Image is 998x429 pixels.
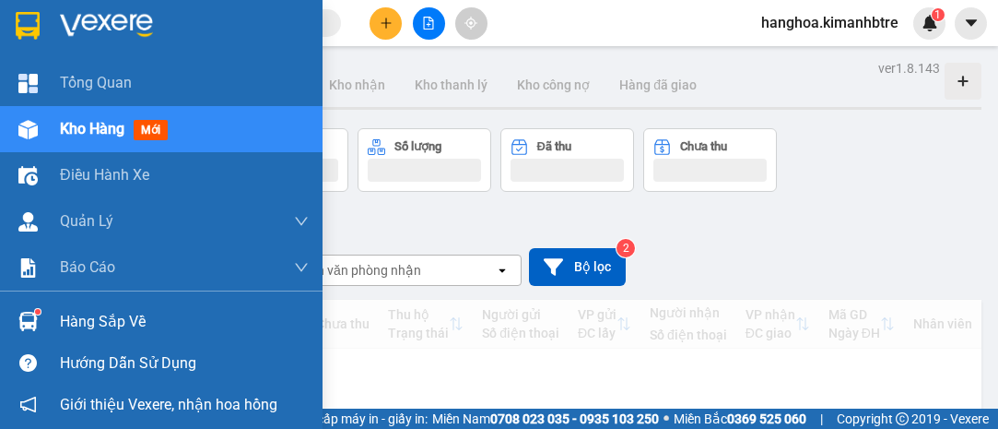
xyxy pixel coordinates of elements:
[60,308,309,336] div: Hàng sắp về
[963,15,980,31] span: caret-down
[294,261,421,280] div: Chọn văn phòng nhận
[18,312,38,331] img: warehouse-icon
[400,63,502,107] button: Kho thanh lý
[896,412,909,425] span: copyright
[18,258,38,278] img: solution-icon
[314,63,400,107] button: Kho nhận
[455,7,487,40] button: aim
[284,409,428,429] span: Cung cấp máy in - giấy in:
[674,409,806,429] span: Miền Bắc
[605,63,711,107] button: Hàng đã giao
[19,354,37,372] span: question-circle
[932,8,945,21] sup: 1
[16,12,40,40] img: logo-vxr
[134,120,168,140] span: mới
[680,140,727,153] div: Chưa thu
[432,409,659,429] span: Miền Nam
[60,393,277,416] span: Giới thiệu Vexere, nhận hoa hồng
[60,163,149,186] span: Điều hành xe
[413,7,445,40] button: file-add
[495,263,510,278] svg: open
[746,11,913,34] span: hanghoa.kimanhbtre
[60,120,124,137] span: Kho hàng
[294,214,309,229] span: down
[18,120,38,139] img: warehouse-icon
[616,239,635,257] sup: 2
[663,415,669,423] span: ⚪️
[464,17,477,30] span: aim
[60,71,132,94] span: Tổng Quan
[60,256,115,279] span: Báo cáo
[500,128,634,192] button: Đã thu
[394,140,441,153] div: Số lượng
[370,7,402,40] button: plus
[60,209,113,232] span: Quản Lý
[18,74,38,93] img: dashboard-icon
[934,8,941,21] span: 1
[945,63,981,100] div: Tạo kho hàng mới
[18,212,38,232] img: warehouse-icon
[422,17,435,30] span: file-add
[537,140,571,153] div: Đã thu
[878,58,940,78] div: ver 1.8.143
[294,260,309,275] span: down
[490,411,659,426] strong: 0708 023 035 - 0935 103 250
[358,128,491,192] button: Số lượng
[60,350,309,377] div: Hướng dẫn sử dụng
[18,166,38,185] img: warehouse-icon
[922,15,938,31] img: icon-new-feature
[502,63,605,107] button: Kho công nợ
[380,17,393,30] span: plus
[19,396,37,413] span: notification
[643,128,777,192] button: Chưa thu
[820,409,823,429] span: |
[35,309,41,315] sup: 1
[727,411,806,426] strong: 0369 525 060
[529,248,626,286] button: Bộ lọc
[955,7,987,40] button: caret-down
